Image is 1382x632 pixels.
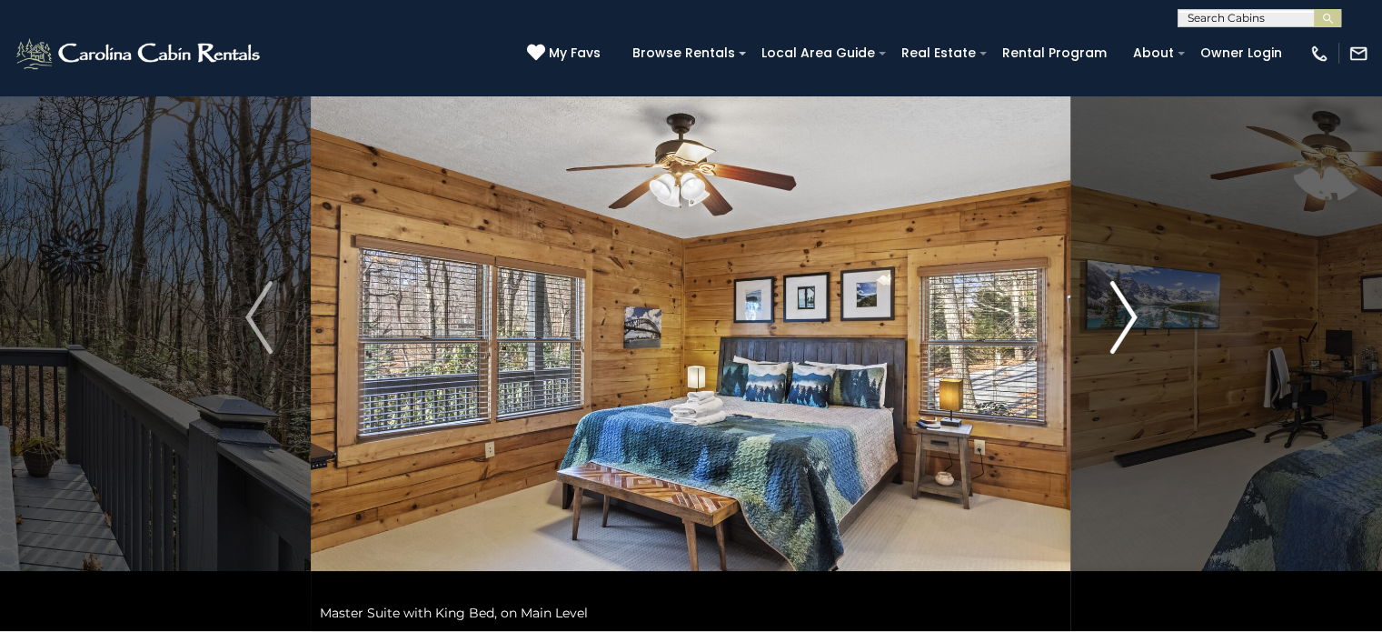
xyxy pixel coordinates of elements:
img: phone-regular-white.png [1309,44,1329,64]
a: Owner Login [1191,39,1291,67]
button: Previous [207,4,312,631]
button: Next [1071,4,1176,631]
img: White-1-2.png [14,35,265,72]
a: Browse Rentals [623,39,744,67]
img: arrow [245,281,273,354]
span: My Favs [549,44,601,63]
a: About [1124,39,1183,67]
a: Local Area Guide [752,39,884,67]
a: Rental Program [993,39,1116,67]
a: My Favs [527,44,605,64]
a: Real Estate [892,39,985,67]
div: Master Suite with King Bed, on Main Level [311,595,1070,631]
img: arrow [1109,281,1137,354]
img: mail-regular-white.png [1348,44,1368,64]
